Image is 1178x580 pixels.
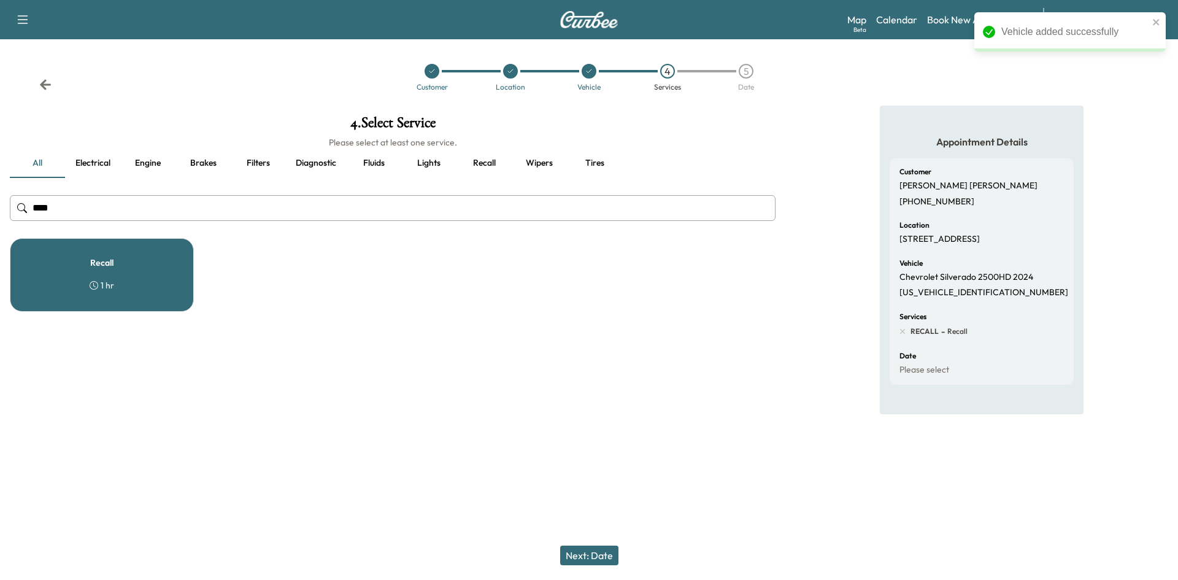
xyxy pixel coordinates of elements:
h1: 4 . Select Service [10,115,776,136]
div: Services [654,83,681,91]
a: MapBeta [847,12,866,27]
p: Chevrolet Silverado 2500HD 2024 [899,272,1033,283]
div: Vehicle added successfully [1001,25,1149,39]
h6: Vehicle [899,260,923,267]
a: Calendar [876,12,917,27]
img: Curbee Logo [560,11,618,28]
div: 4 [660,64,675,79]
button: Diagnostic [286,149,346,178]
div: basic tabs example [10,149,776,178]
div: 5 [739,64,753,79]
button: Next: Date [560,546,618,565]
button: Filters [231,149,286,178]
p: Please select [899,365,949,376]
h6: Please select at least one service. [10,136,776,149]
p: [STREET_ADDRESS] [899,234,980,245]
span: RECALL [910,327,939,336]
h6: Customer [899,168,931,176]
div: Back [39,79,52,91]
button: Wipers [512,149,567,178]
button: Tires [567,149,622,178]
h5: Appointment Details [890,135,1074,149]
div: Date [738,83,754,91]
p: [PHONE_NUMBER] [899,196,974,207]
button: Lights [401,149,456,178]
p: [US_VEHICLE_IDENTIFICATION_NUMBER] [899,287,1068,298]
p: [PERSON_NAME] [PERSON_NAME] [899,180,1037,191]
button: Fluids [346,149,401,178]
div: Beta [853,25,866,34]
h6: Date [899,352,916,360]
span: Recall [945,327,968,336]
button: close [1152,17,1161,27]
button: all [10,149,65,178]
span: - [939,325,945,338]
h5: Recall [90,258,114,267]
h6: Location [899,222,930,229]
button: Electrical [65,149,120,178]
div: Customer [417,83,448,91]
button: Recall [456,149,512,178]
button: Engine [120,149,175,178]
h6: Services [899,313,926,320]
div: 1 hr [90,279,114,292]
button: Brakes [175,149,231,178]
div: Vehicle [577,83,601,91]
a: Book New Appointment [927,12,1031,27]
div: Location [496,83,525,91]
